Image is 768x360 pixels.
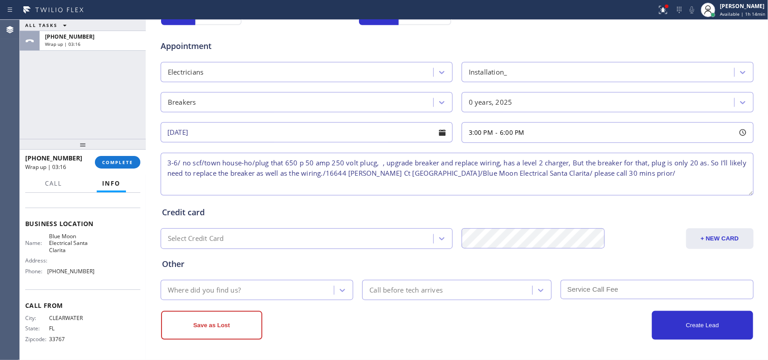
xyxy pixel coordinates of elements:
[25,219,140,228] span: Business location
[25,240,49,246] span: Name:
[161,153,754,196] textarea: 3-6/ no scf/town house-ho/plug that 650 p 50 amp 250 volt plucg, , upgrade breaker and replace wi...
[168,234,224,244] div: Select Credit Card
[97,175,126,192] button: Info
[25,315,49,321] span: City:
[686,228,754,249] button: + NEW CARD
[161,311,262,340] button: Save as Lost
[102,179,121,187] span: Info
[162,258,752,270] div: Other
[49,233,94,253] span: Blue Moon Electrical Santa Clarita
[168,97,196,107] div: Breakers
[20,20,76,31] button: ALL TASKS
[40,175,67,192] button: Call
[45,179,62,187] span: Call
[369,285,443,295] div: Call before tech arrives
[161,122,453,142] input: - choose date -
[168,67,203,77] div: Electricians
[469,67,508,77] div: Installation_
[102,159,133,165] span: COMPLETE
[25,22,58,28] span: ALL TASKS
[25,325,49,332] span: State:
[45,33,94,40] span: [PHONE_NUMBER]
[168,285,241,295] div: Where did you find us?
[45,41,81,47] span: Wrap up | 03:16
[720,11,765,17] span: Available | 1h 14min
[500,128,524,137] span: 6:00 PM
[469,97,512,107] div: 0 years, 2025
[95,156,140,169] button: COMPLETE
[652,311,753,340] button: Create Lead
[25,163,66,171] span: Wrap up | 03:16
[469,128,493,137] span: 3:00 PM
[720,2,765,10] div: [PERSON_NAME]
[49,325,94,332] span: FL
[161,40,357,52] span: Appointment
[25,268,47,275] span: Phone:
[495,128,498,137] span: -
[162,206,752,218] div: Credit card
[25,336,49,342] span: Zipcode:
[25,257,49,264] span: Address:
[49,315,94,321] span: CLEARWATER
[561,280,754,299] input: Service Call Fee
[49,336,94,342] span: 33767
[25,301,140,310] span: Call From
[686,4,698,16] button: Mute
[25,154,82,162] span: [PHONE_NUMBER]
[47,268,94,275] span: [PHONE_NUMBER]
